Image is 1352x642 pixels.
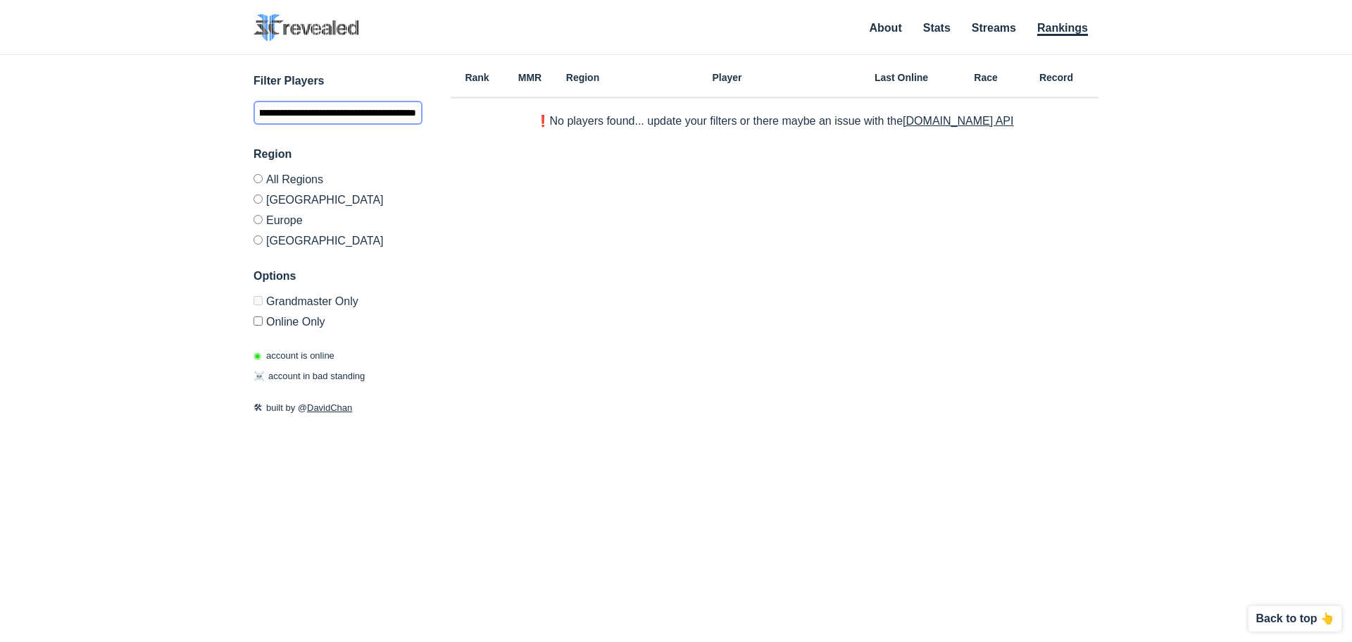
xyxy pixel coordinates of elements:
[1037,22,1088,36] a: Rankings
[254,174,263,183] input: All Regions
[451,73,503,82] h6: Rank
[254,311,423,328] label: Only show accounts currently laddering
[1014,73,1098,82] h6: Record
[254,230,423,247] label: [GEOGRAPHIC_DATA]
[1256,613,1334,624] p: Back to top 👆
[609,73,845,82] h6: Player
[254,73,423,89] h3: Filter Players
[254,296,263,305] input: Grandmaster Only
[254,146,423,163] h3: Region
[958,73,1014,82] h6: Race
[254,296,423,311] label: Only Show accounts currently in Grandmaster
[254,369,365,383] p: account in bad standing
[254,371,265,381] span: ☠️
[254,174,423,189] label: All Regions
[254,316,263,326] input: Online Only
[307,402,352,413] a: DavidChan
[845,73,958,82] h6: Last Online
[254,350,261,361] span: ◉
[503,73,556,82] h6: MMR
[536,116,1014,127] p: ❗️No players found... update your filters or there maybe an issue with the
[254,189,423,209] label: [GEOGRAPHIC_DATA]
[254,268,423,285] h3: Options
[972,22,1016,34] a: Streams
[923,22,951,34] a: Stats
[870,22,902,34] a: About
[254,402,263,413] span: 🛠
[254,401,423,415] p: built by @
[254,209,423,230] label: Europe
[254,14,359,42] img: SC2 Revealed
[254,195,263,204] input: [GEOGRAPHIC_DATA]
[254,215,263,224] input: Europe
[254,235,263,245] input: [GEOGRAPHIC_DATA]
[903,115,1013,127] a: [DOMAIN_NAME] API
[556,73,609,82] h6: Region
[254,349,334,363] p: account is online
